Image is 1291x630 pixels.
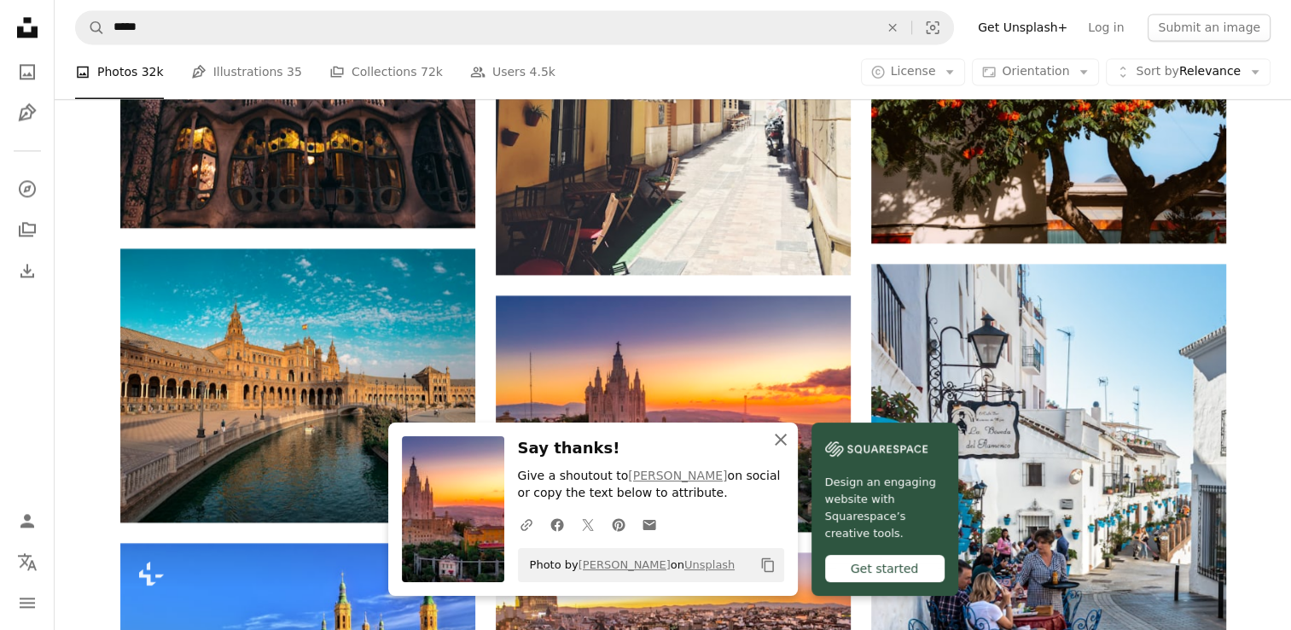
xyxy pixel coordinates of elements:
[825,555,945,582] div: Get started
[634,507,665,541] a: Share over email
[628,469,727,482] a: [PERSON_NAME]
[287,62,302,81] span: 35
[1148,14,1271,41] button: Submit an image
[470,44,555,99] a: Users 4.5k
[861,58,966,85] button: License
[191,44,302,99] a: Illustrations 35
[75,10,954,44] form: Find visuals sitewide
[1136,64,1178,78] span: Sort by
[10,254,44,288] a: Download History
[329,44,443,99] a: Collections 72k
[1106,58,1271,85] button: Sort byRelevance
[120,377,475,393] a: people near building during day
[1002,64,1069,78] span: Orientation
[496,295,851,532] img: cathedral on hill
[874,11,911,44] button: Clear
[811,423,958,596] a: Design an engaging website with Squarespace’s creative tools.Get started
[825,474,945,542] span: Design an engaging website with Squarespace’s creative tools.
[573,507,603,541] a: Share on Twitter
[10,586,44,620] button: Menu
[825,436,928,462] img: file-1606177908946-d1eed1cbe4f5image
[603,507,634,541] a: Share on Pinterest
[542,507,573,541] a: Share on Facebook
[421,62,443,81] span: 72k
[891,64,936,78] span: License
[76,11,105,44] button: Search Unsplash
[10,55,44,89] a: Photos
[968,14,1078,41] a: Get Unsplash+
[10,213,44,247] a: Collections
[10,545,44,579] button: Language
[753,551,782,580] button: Copy to clipboard
[579,558,671,571] a: [PERSON_NAME]
[10,10,44,48] a: Home — Unsplash
[120,248,475,522] img: people near building during day
[1078,14,1134,41] a: Log in
[10,172,44,206] a: Explore
[972,58,1099,85] button: Orientation
[518,436,784,461] h3: Say thanks!
[530,62,555,81] span: 4.5k
[10,96,44,130] a: Illustrations
[1136,63,1241,80] span: Relevance
[684,558,735,571] a: Unsplash
[521,551,736,579] span: Photo by on
[912,11,953,44] button: Visual search
[496,405,851,421] a: cathedral on hill
[10,504,44,538] a: Log in / Sign up
[871,505,1226,520] a: people sitting on chairs near white concrete building during daytime
[518,468,784,502] p: Give a shoutout to on social or copy the text below to attribute.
